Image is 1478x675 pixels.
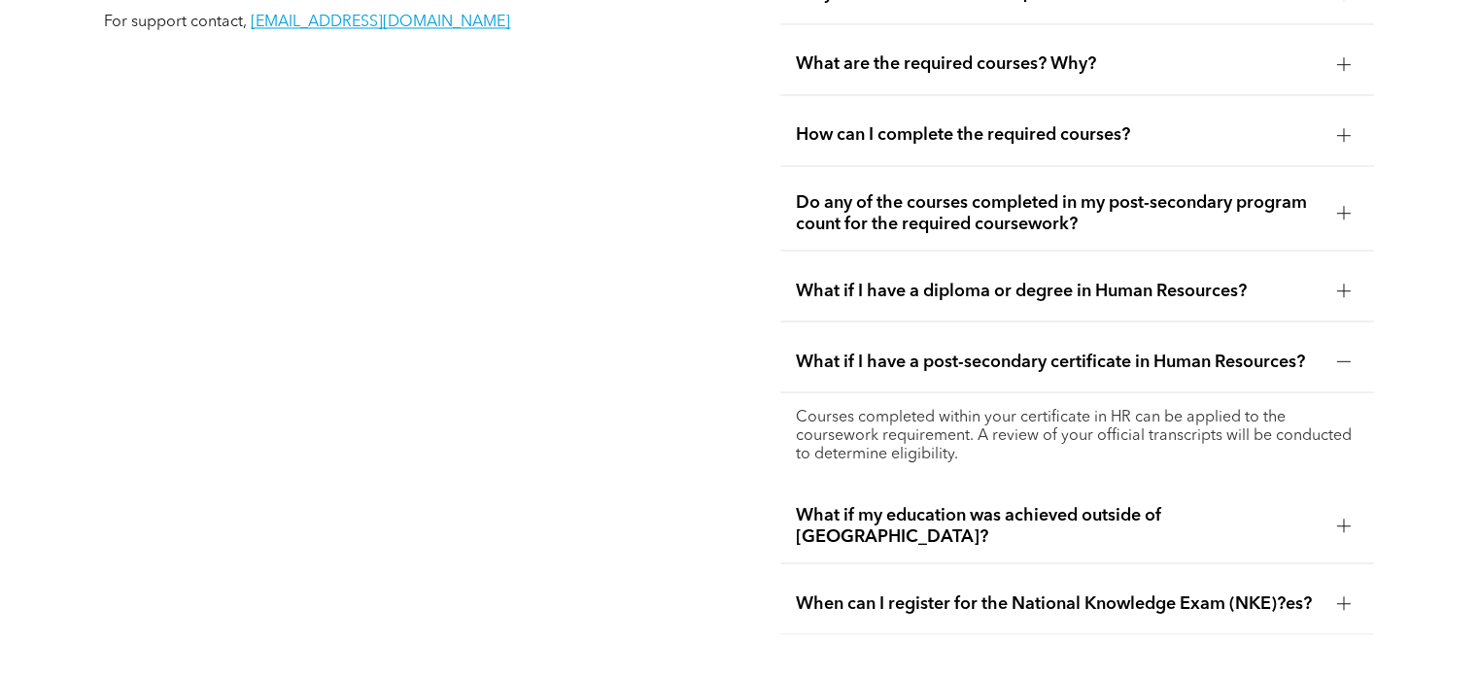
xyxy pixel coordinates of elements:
span: What if I have a post-secondary certificate in Human Resources? [796,351,1321,372]
span: What if my education was achieved outside of [GEOGRAPHIC_DATA]? [796,504,1321,547]
span: What if I have a diploma or degree in Human Resources? [796,280,1321,301]
span: For support contact, [104,15,247,30]
p: Courses completed within your certificate in HR can be applied to the coursework requirement. A r... [796,408,1358,463]
span: Do any of the courses completed in my post-secondary program count for the required coursework? [796,191,1321,234]
span: When can I register for the National Knowledge Exam (NKE)?es? [796,592,1321,614]
span: What are the required courses? Why? [796,53,1321,75]
span: How can I complete the required courses? [796,124,1321,146]
a: [EMAIL_ADDRESS][DOMAIN_NAME] [251,15,510,30]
